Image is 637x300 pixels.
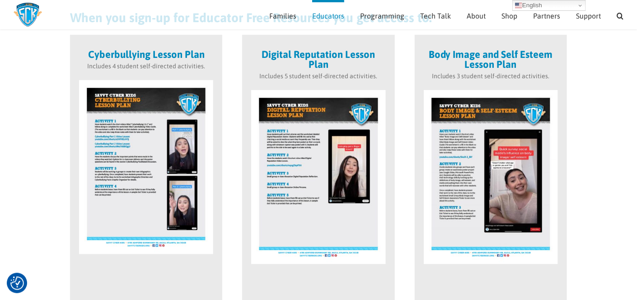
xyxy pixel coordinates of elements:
img: SCK-Lesson-Plan-Digital-Reputation [251,90,385,264]
p: Includes 3 student self-directed activities. [424,71,558,81]
span: Tech Talk [420,12,451,19]
p: Includes 5 student self-directed activities. [251,71,385,81]
img: Savvy Cyber Kids Logo [14,2,42,27]
img: SCK-Lesson-Plan-Body-Image-&-Self-Esteem [424,90,558,264]
strong: Cyberbullying Lesson Plan [88,48,205,60]
span: About [467,12,486,19]
span: Programming [360,12,404,19]
img: SCK-Lesson-Plan-Cyberbullying [79,80,213,254]
span: Educators [312,12,344,19]
span: Shop [501,12,517,19]
span: Families [269,12,296,19]
strong: Digital Reputation Lesson Plan [262,48,375,70]
img: en [515,2,522,9]
span: Partners [533,12,560,19]
img: Revisit consent button [10,276,24,290]
p: Includes 4 student self-directed activities. [79,62,213,71]
span: Support [576,12,601,19]
strong: Body Image and Self Esteem Lesson Plan [429,48,553,70]
button: Consent Preferences [10,276,24,290]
